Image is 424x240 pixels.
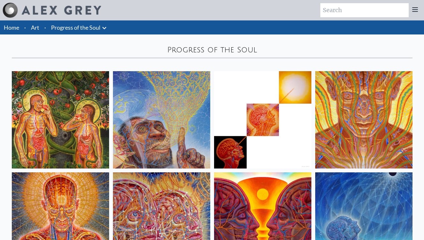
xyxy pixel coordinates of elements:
a: Art [31,23,39,32]
li: · [22,20,28,34]
a: Progress of the Soul [51,23,100,32]
li: · [42,20,48,34]
input: Search [320,3,409,17]
a: Home [4,24,19,31]
div: Progress of the Soul [12,45,413,55]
